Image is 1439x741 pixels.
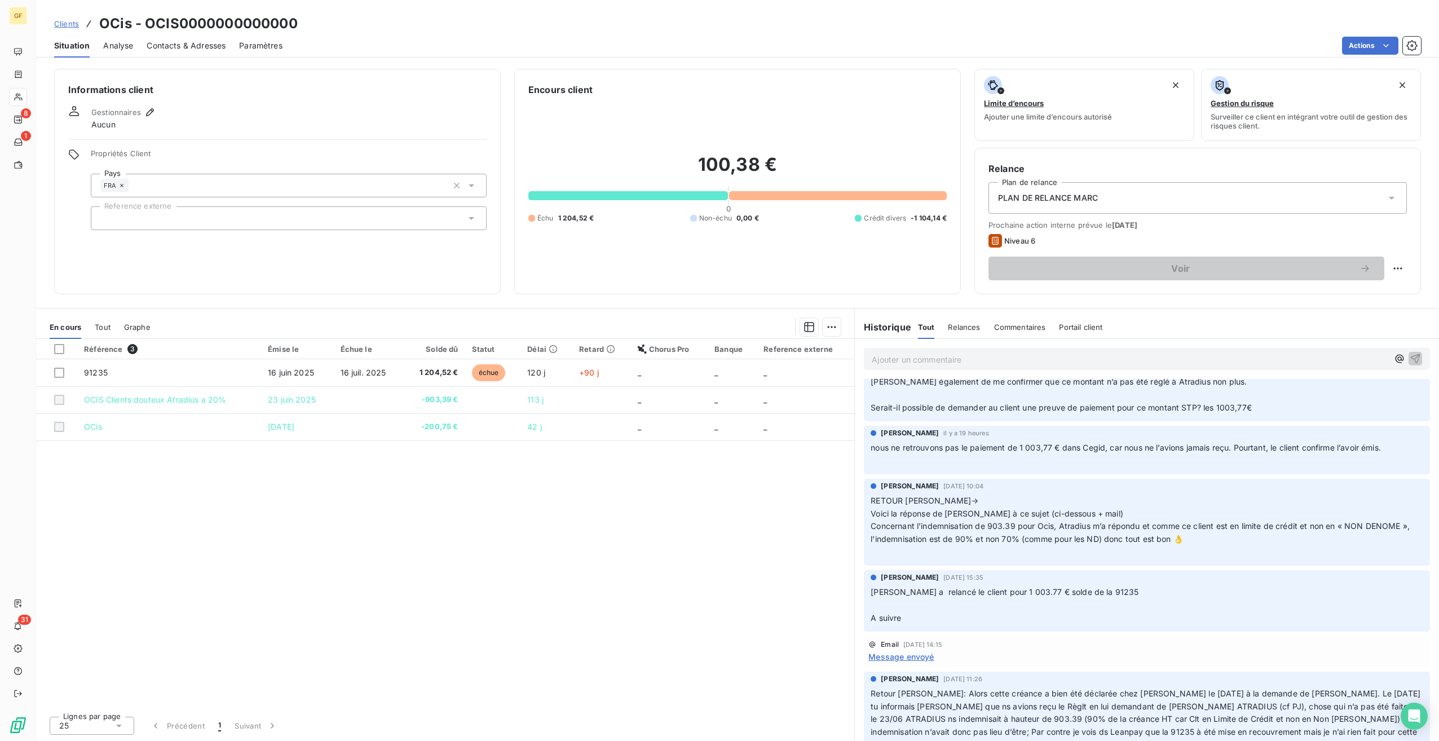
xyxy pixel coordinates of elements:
[1002,264,1359,273] span: Voir
[638,345,701,354] div: Chorus Pro
[1211,99,1274,108] span: Gestion du risque
[99,14,298,34] h3: OCis - OCIS0000000000000
[21,131,31,141] span: 1
[763,345,847,354] div: Reference externe
[1342,37,1398,55] button: Actions
[714,368,718,377] span: _
[864,213,906,223] span: Crédit divers
[410,421,458,433] span: -200,75 €
[127,344,138,354] span: 3
[984,99,1044,108] span: Limite d’encours
[527,368,545,377] span: 120 j
[21,108,31,118] span: 8
[868,651,934,663] span: Message envoyé
[268,395,316,404] span: 23 juin 2025
[472,345,514,354] div: Statut
[871,443,1381,452] span: nous ne retrouvons pas le paiement de 1 003,77 € dans Cegid, car nous ne l’avions jamais reçu. Po...
[881,641,899,648] span: Email
[218,720,221,731] span: 1
[341,345,397,354] div: Échue le
[91,119,116,130] span: Aucun
[763,422,767,431] span: _
[1004,236,1035,245] span: Niveau 6
[871,613,901,623] span: A suivre
[341,368,386,377] span: 16 juil. 2025
[736,213,759,223] span: 0,00 €
[527,422,542,431] span: 42 j
[638,368,641,377] span: _
[881,428,939,438] span: [PERSON_NAME]
[54,18,79,29] a: Clients
[994,323,1046,332] span: Commentaires
[527,345,566,354] div: Délai
[68,83,487,96] h6: Informations client
[410,394,458,405] span: -903,39 €
[699,213,732,223] span: Non-échu
[91,108,141,117] span: Gestionnaires
[1059,323,1102,332] span: Portail client
[124,323,151,332] span: Graphe
[50,323,81,332] span: En cours
[100,213,109,223] input: Ajouter une valeur
[1401,703,1428,730] div: Open Intercom Messenger
[579,368,599,377] span: +90 j
[943,430,988,436] span: il y a 19 heures
[95,323,111,332] span: Tout
[91,149,487,165] span: Propriétés Client
[54,19,79,28] span: Clients
[9,7,27,25] div: GF
[903,641,942,648] span: [DATE] 14:15
[268,422,294,431] span: [DATE]
[59,720,69,731] span: 25
[228,714,285,738] button: Suivant
[527,395,544,404] span: 113 j
[763,368,767,377] span: _
[268,345,326,354] div: Émise le
[943,676,982,682] span: [DATE] 11:26
[1201,69,1421,141] button: Gestion du risqueSurveiller ce client en intégrant votre outil de gestion des risques client.
[974,69,1194,141] button: Limite d’encoursAjouter une limite d’encours autorisé
[528,83,593,96] h6: Encours client
[984,112,1112,121] span: Ajouter une limite d’encours autorisé
[988,162,1407,175] h6: Relance
[948,323,980,332] span: Relances
[998,192,1098,204] span: PLAN DE RELANCE MARC
[714,395,718,404] span: _
[726,204,731,213] span: 0
[1112,220,1137,230] span: [DATE]
[911,213,947,223] span: -1 104,14 €
[129,180,138,191] input: Ajouter une valeur
[103,40,133,51] span: Analyse
[579,345,624,354] div: Retard
[763,395,767,404] span: _
[410,367,458,378] span: 1 204,52 €
[871,496,978,505] span: RETOUR [PERSON_NAME]→
[871,403,1252,412] span: Serait-il possible de demander au client une preuve de paiement pour ce montant STP? les 1003,77€
[714,422,718,431] span: _
[84,422,102,431] span: OCis
[871,509,1123,518] span: Voici la réponse de [PERSON_NAME] à ce sujet (ci-dessous + mail)
[54,40,90,51] span: Situation
[943,574,983,581] span: [DATE] 15:35
[84,395,226,404] span: OCIS Clients douteux Atradius a 20%
[211,714,228,738] button: 1
[104,182,116,189] span: FRA
[881,481,939,491] span: [PERSON_NAME]
[9,716,27,734] img: Logo LeanPay
[537,213,554,223] span: Échu
[268,368,314,377] span: 16 juin 2025
[472,364,506,381] span: échue
[855,320,911,334] h6: Historique
[881,572,939,583] span: [PERSON_NAME]
[988,220,1407,230] span: Prochaine action interne prévue le
[558,213,594,223] span: 1 204,52 €
[881,674,939,684] span: [PERSON_NAME]
[147,40,226,51] span: Contacts & Adresses
[943,483,983,489] span: [DATE] 10:04
[918,323,935,332] span: Tout
[638,395,641,404] span: _
[239,40,282,51] span: Paramètres
[84,344,254,354] div: Référence
[143,714,211,738] button: Précédent
[84,368,108,377] span: 91235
